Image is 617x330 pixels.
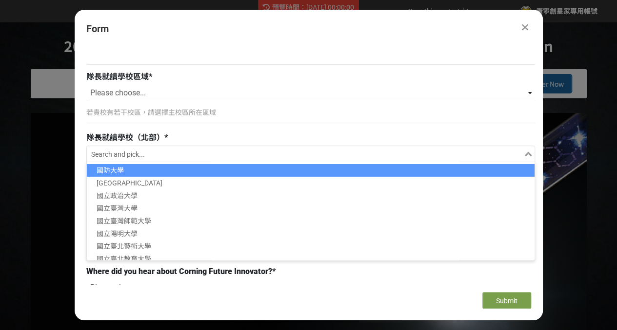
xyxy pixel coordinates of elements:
span: 隊長就讀學校（北部） [86,133,164,142]
span: Language [467,7,498,15]
li: 國立臺北藝術大學 [87,240,535,253]
span: 隊長就讀學校區域 [86,72,149,81]
li: 國立臺灣大學 [87,202,535,215]
span: Register Now [522,79,564,89]
input: Search for option [88,148,522,162]
span: Save this contest [408,7,460,15]
h1: 2025 Corning Future Innovator – Innovative Application Competition [20,22,597,69]
li: 國立臺北教育大學 [87,253,535,265]
li: 國立臺灣師範大學 [87,215,535,227]
li: [GEOGRAPHIC_DATA] [87,177,535,189]
li: 國立政治大學 [87,189,535,202]
span: ｜ [460,6,467,17]
div: Search for option [86,146,535,162]
li: 國防大學 [87,164,535,177]
button: Submit [482,292,531,309]
div: 若貴校有若干校區，請選擇主校區所在區域 [86,108,535,118]
span: Form [86,23,109,35]
span: Where did you hear about Corning Future Innovator? [86,267,272,276]
li: 國立陽明大學 [87,227,535,240]
span: Submit [496,297,517,305]
span: 預覽時間：[DATE] 00:00:00 [272,3,354,11]
button: Register Now [514,74,572,93]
